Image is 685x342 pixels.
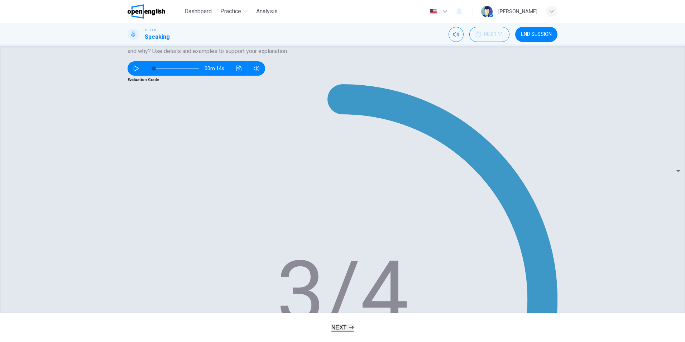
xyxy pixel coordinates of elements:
span: Practice [220,7,241,16]
a: OpenEnglish logo [128,4,182,19]
span: 00m 14s [205,61,230,76]
button: Dashboard [182,5,215,18]
span: NEXT [331,324,347,331]
div: [PERSON_NAME] [498,7,537,16]
img: en [429,9,438,14]
h1: Speaking [145,33,170,41]
button: NEXT [331,324,355,332]
span: Dashboard [185,7,212,16]
button: 00:01:11 [469,27,509,42]
span: 00:01:11 [484,32,503,37]
span: Use details and examples to support your explanation. [152,48,288,54]
button: Practice [217,5,250,18]
span: END SESSION [521,32,552,37]
button: Click to see the audio transcription [233,61,245,76]
img: OpenEnglish logo [128,4,165,19]
h6: Question : [128,38,557,56]
div: Hide [469,27,509,42]
div: Mute [449,27,464,42]
button: END SESSION [515,27,557,42]
img: Profile picture [481,6,493,17]
button: Analysis [253,5,281,18]
span: TOEFL® [145,28,156,33]
h6: Evaluation Grade [128,76,557,84]
span: Analysis [256,7,278,16]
